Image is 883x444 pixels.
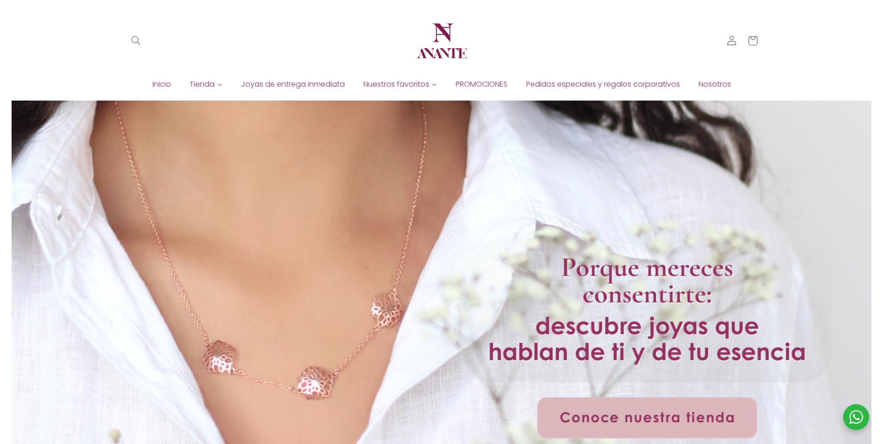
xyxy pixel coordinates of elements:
span: Pedidos especiales y regalos corporativos [526,79,680,89]
span: Joyas de entrega inmediata [241,79,345,89]
a: Tienda [180,77,232,91]
span: Inicio [152,79,171,89]
a: Pedidos especiales y regalos corporativos [517,77,689,91]
span: Nuestros favoritos [363,79,429,89]
a: Inicio [143,77,180,91]
a: Anante Joyería | Diseño en plata y oro [410,9,473,72]
span: Tienda [190,79,215,89]
summary: Búsqueda [125,30,146,51]
span: Nosotros [699,79,731,89]
span: PROMOCIONES [456,79,508,89]
a: Nuestros favoritos [354,77,446,91]
a: Joyas de entrega inmediata [232,77,354,91]
img: Anante Joyería | Diseño en plata y oro [414,13,470,69]
a: Nosotros [689,77,740,91]
a: PROMOCIONES [446,77,517,91]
